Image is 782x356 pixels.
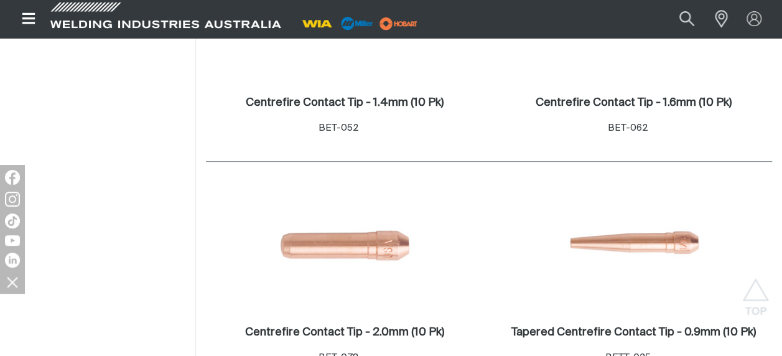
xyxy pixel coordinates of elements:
[376,14,421,33] img: miller
[650,5,708,33] input: Product name or item number...
[376,19,421,28] a: miller
[5,253,20,268] img: LinkedIn
[5,235,20,246] img: YouTube
[511,326,756,340] a: Tapered Centrefire Contact Tip - 0.9mm (10 Pk)
[5,192,20,207] img: Instagram
[318,123,358,133] span: BET-052
[5,213,20,228] img: TikTok
[666,5,708,33] button: Search products
[245,326,444,340] a: Centrefire Contact Tip - 2.0mm (10 Pk)
[245,327,444,338] h2: Centrefire Contact Tip - 2.0mm (10 Pk)
[278,178,411,311] img: Centrefire Contact Tip - 2.0mm (10 Pk)
[246,96,444,110] a: Centrefire Contact Tip - 1.4mm (10 Pk)
[536,96,732,110] a: Centrefire Contact Tip - 1.6mm (10 Pk)
[607,123,648,133] span: BET-062
[5,170,20,185] img: Facebook
[567,178,701,311] img: Tapered Centrefire Contact Tip - 0.9mm (10 Pk)
[2,271,23,293] img: hide socials
[246,97,444,108] h2: Centrefire Contact Tip - 1.4mm (10 Pk)
[536,97,732,108] h2: Centrefire Contact Tip - 1.6mm (10 Pk)
[742,278,770,306] button: Scroll to top
[511,327,756,338] h2: Tapered Centrefire Contact Tip - 0.9mm (10 Pk)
